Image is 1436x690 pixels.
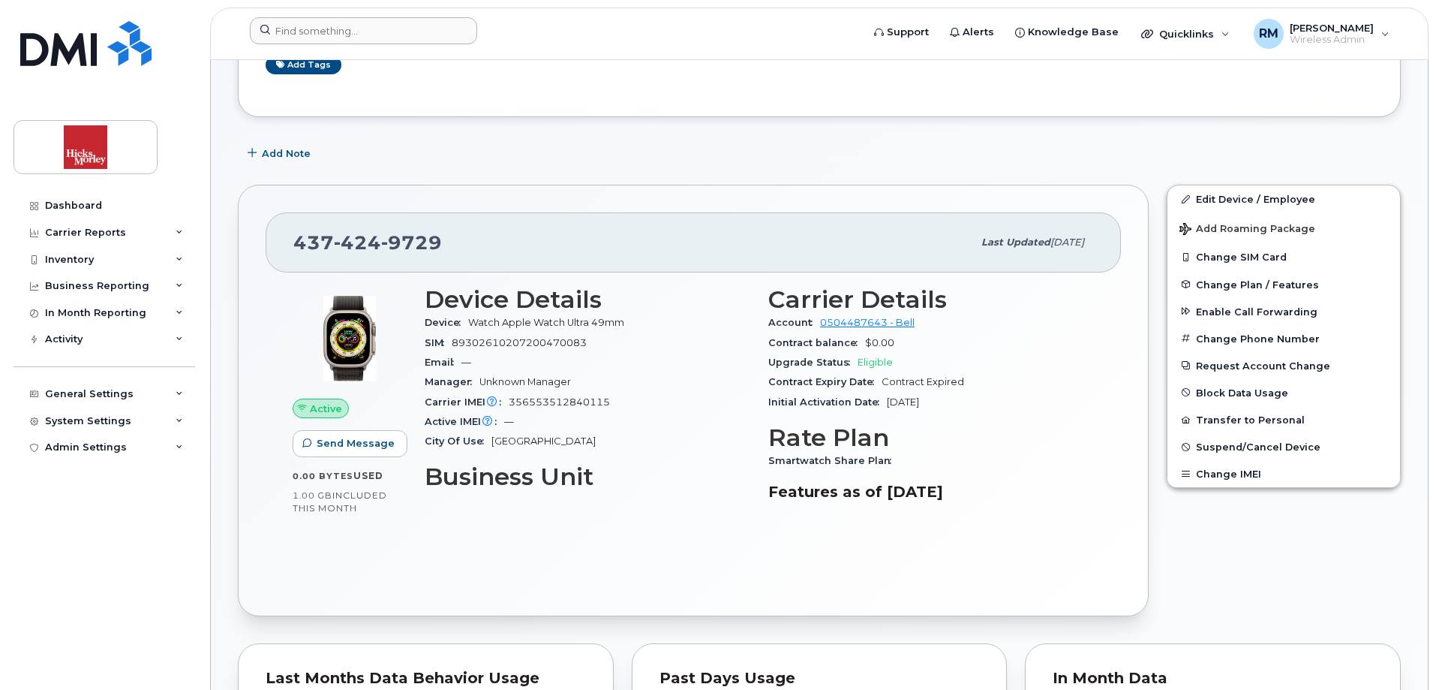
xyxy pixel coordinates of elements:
a: Alerts [939,17,1005,47]
button: Change Phone Number [1167,325,1400,352]
span: $0.00 [865,337,894,348]
span: Contract balance [768,337,865,348]
h3: Rate Plan [768,424,1094,451]
span: City Of Use [425,435,491,447]
button: Add Roaming Package [1167,212,1400,243]
span: [PERSON_NAME] [1290,22,1374,34]
span: 437 [293,231,442,254]
span: Active [310,402,342,416]
span: Knowledge Base [1028,25,1119,40]
span: 9729 [381,231,442,254]
iframe: Messenger Launcher [1371,625,1425,679]
span: Contract Expired [882,376,964,387]
span: included this month [293,490,387,514]
span: [GEOGRAPHIC_DATA] [491,435,596,447]
span: RM [1259,25,1278,43]
button: Add Note [238,140,323,167]
span: 1.00 GB [293,490,332,501]
span: — [504,416,514,427]
a: Support [864,17,939,47]
button: Change Plan / Features [1167,271,1400,298]
span: 0.00 Bytes [293,471,353,481]
span: Initial Activation Date [768,396,887,408]
div: In Month Data [1053,671,1373,686]
input: Find something... [250,17,477,44]
span: Upgrade Status [768,357,858,368]
a: Edit Device / Employee [1167,185,1400,212]
span: Last updated [981,237,1050,248]
button: Suspend/Cancel Device [1167,433,1400,460]
span: Active IMEI [425,416,504,427]
h3: Business Unit [425,463,750,490]
span: Carrier IMEI [425,396,509,408]
a: Knowledge Base [1005,17,1129,47]
span: Device [425,317,468,328]
div: Last Months Data Behavior Usage [266,671,586,686]
span: Smartwatch Share Plan [768,455,899,466]
button: Enable Call Forwarding [1167,298,1400,325]
span: Alerts [963,25,994,40]
span: Unknown Manager [479,376,571,387]
button: Transfer to Personal [1167,406,1400,433]
span: [DATE] [1050,237,1084,248]
h3: Device Details [425,286,750,313]
button: Request Account Change [1167,352,1400,379]
span: — [461,357,471,368]
span: Add Roaming Package [1179,223,1315,237]
span: used [353,470,383,481]
span: [DATE] [887,396,919,408]
span: SIM [425,337,452,348]
span: Email [425,357,461,368]
span: 356553512840115 [509,396,610,408]
span: Account [768,317,820,328]
span: Quicklinks [1159,28,1214,40]
span: Wireless Admin [1290,34,1374,46]
span: Watch Apple Watch Ultra 49mm [468,317,624,328]
button: Change SIM Card [1167,243,1400,270]
span: Eligible [858,357,893,368]
a: Add tags [266,56,341,74]
div: Ronan McAvoy [1243,19,1400,49]
span: Contract Expiry Date [768,376,882,387]
span: Support [887,25,929,40]
button: Send Message [293,430,407,457]
a: 0504487643 - Bell [820,317,915,328]
span: Suspend/Cancel Device [1196,441,1320,453]
span: Change Plan / Features [1196,279,1319,290]
h3: Features as of [DATE] [768,483,1094,501]
span: Enable Call Forwarding [1196,306,1317,317]
div: Quicklinks [1131,19,1240,49]
span: Manager [425,376,479,387]
span: 424 [334,231,381,254]
span: Add Note [262,146,311,161]
button: Block Data Usage [1167,379,1400,406]
button: Change IMEI [1167,460,1400,487]
div: Past Days Usage [659,671,980,686]
span: 89302610207200470083 [452,337,587,348]
h3: Carrier Details [768,286,1094,313]
img: image20231002-3703462-adclwp.jpeg [305,294,395,384]
span: Send Message [317,436,395,450]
